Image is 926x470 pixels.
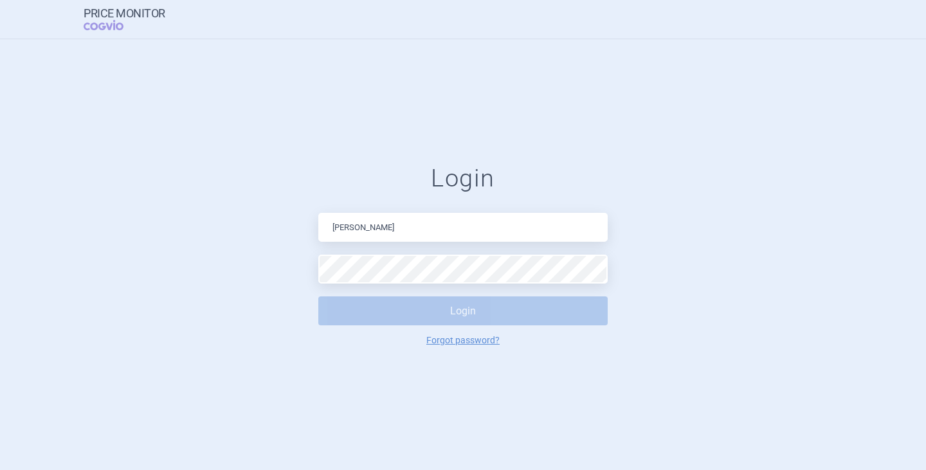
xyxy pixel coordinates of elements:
[426,336,500,345] a: Forgot password?
[84,7,165,20] strong: Price Monitor
[84,7,165,32] a: Price MonitorCOGVIO
[318,296,608,325] button: Login
[84,20,141,30] span: COGVIO
[318,164,608,194] h1: Login
[318,213,608,242] input: Email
